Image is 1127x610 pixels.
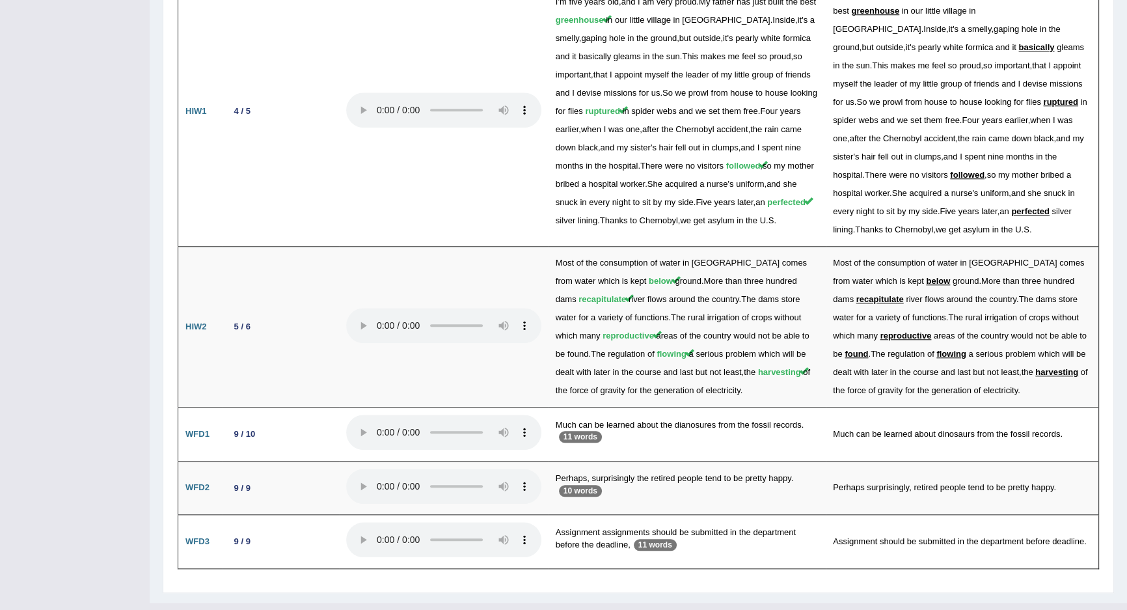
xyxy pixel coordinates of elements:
span: in [1068,188,1074,198]
span: mother [787,161,813,171]
span: followed [726,161,761,171]
span: and [1056,133,1070,143]
span: basically [1018,42,1054,52]
span: flies [1026,97,1041,107]
span: so [758,51,767,61]
span: it [1012,42,1016,52]
span: set [910,115,921,125]
b: HIW1 [185,106,207,116]
span: village [943,6,967,16]
span: Inside [772,15,795,25]
span: the [595,161,606,171]
span: appoint [1053,61,1081,70]
span: s [652,143,657,152]
span: in [673,15,680,25]
span: years [982,115,1003,125]
span: uniform [736,179,764,189]
span: the [869,133,880,143]
span: [GEOGRAPHIC_DATA] [682,15,770,25]
span: it [906,42,910,52]
span: leader [685,70,709,79]
span: spider [631,106,654,116]
span: so [987,170,996,180]
span: s [804,15,808,25]
span: to [950,97,957,107]
span: ground [833,42,859,52]
span: in [905,152,912,161]
span: flies [568,106,583,116]
span: s [729,33,733,43]
span: proud [959,61,981,70]
span: came [988,133,1009,143]
span: house [924,97,947,107]
span: makes [701,51,726,61]
span: worker [620,179,645,189]
span: village [647,15,671,25]
span: and [600,143,614,152]
span: She [647,179,662,189]
span: we [897,115,908,125]
span: and [880,115,895,125]
span: so [983,61,992,70]
span: best [833,6,849,16]
span: in [627,33,634,43]
span: my [721,70,732,79]
span: s [954,24,958,34]
span: s [974,188,979,198]
span: in [969,6,975,16]
span: when [1030,115,1050,125]
span: night [856,206,875,216]
span: side [678,197,694,207]
span: feel [742,51,755,61]
span: me [917,61,929,70]
span: smelly [556,33,579,43]
span: the [958,133,970,143]
span: when [581,124,601,134]
span: earlier [556,124,578,134]
span: feel [932,61,945,70]
span: no [685,161,694,171]
span: pearly [735,33,758,43]
span: in [1080,97,1087,107]
div: 4 / 5 [229,104,256,118]
span: from [711,88,727,98]
span: ruptured [585,106,619,116]
span: hair [659,143,673,152]
span: were [889,170,907,180]
span: my [998,170,1009,180]
span: Five [696,197,712,207]
span: gaping [994,24,1019,34]
span: spent [964,152,985,161]
span: years [714,197,735,207]
span: my [664,197,675,207]
span: nurse [951,188,973,198]
span: There [865,170,887,180]
span: house [730,88,753,98]
span: snuck [1044,188,1066,198]
span: hole [1022,24,1038,34]
span: to [755,88,763,98]
span: important [556,70,591,79]
span: smelly [968,24,991,34]
span: no [910,170,919,180]
span: little [629,15,644,25]
span: sit [886,206,895,216]
span: and [679,106,693,116]
span: the [1045,152,1057,161]
span: I [1018,79,1020,89]
span: a [961,24,966,34]
span: This [682,51,698,61]
span: ground [651,33,677,43]
span: it [572,51,577,61]
span: followed [950,170,984,180]
span: one [833,133,847,143]
span: in [1036,152,1042,161]
span: outside [876,42,903,52]
span: bribed [1040,170,1064,180]
span: sun [856,61,870,70]
span: devise [577,88,601,98]
span: for [639,88,649,98]
span: to [876,206,884,216]
span: sister [833,152,853,161]
span: webs [858,115,878,125]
